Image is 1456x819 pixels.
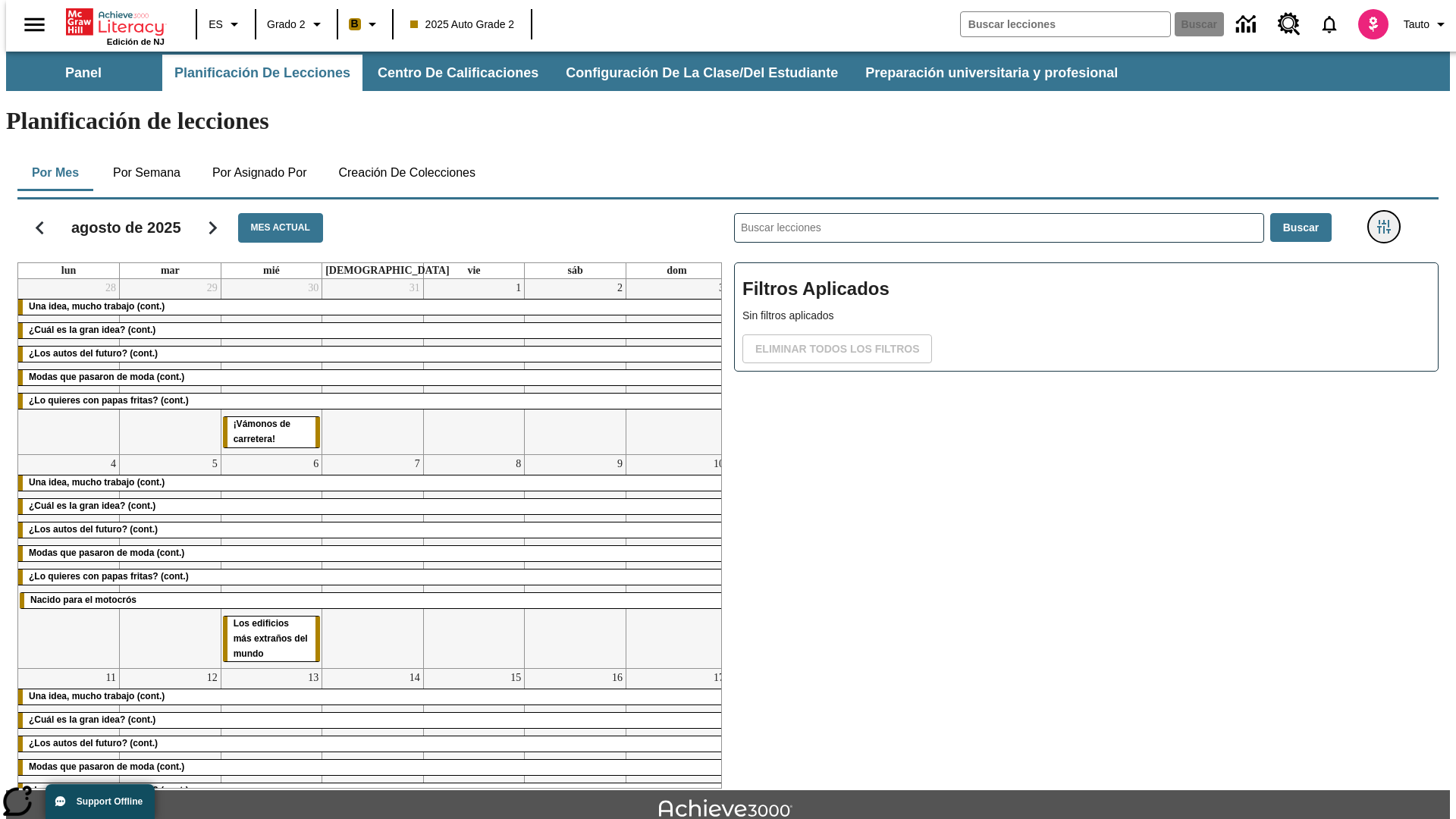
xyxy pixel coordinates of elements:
span: Nacido para el motocrós [30,595,136,605]
button: Configuración de la clase/del estudiante [554,55,850,91]
div: ¿Lo quieres con papas fritas? (cont.) [18,394,727,409]
button: Regresar [20,209,59,247]
button: Preparación universitaria y profesional [853,55,1130,91]
a: viernes [464,263,483,278]
a: Portada [66,7,165,37]
span: ¿Cuál es la gran idea? (cont.) [29,325,155,335]
span: Grado 2 [267,17,306,33]
h2: Filtros Aplicados [742,271,1430,308]
button: Lenguaje: ES, Selecciona un idioma [202,11,250,38]
div: Portada [66,5,165,46]
h1: Planificación de lecciones [6,107,1450,135]
a: 29 de julio de 2025 [204,279,221,297]
div: Una idea, mucho trabajo (cont.) [18,300,727,315]
button: Mes actual [238,213,323,243]
button: Centro de calificaciones [366,55,551,91]
span: ¿Los autos del futuro? (cont.) [29,524,158,535]
a: 16 de agosto de 2025 [609,669,626,687]
button: Por asignado por [200,155,319,191]
button: Creación de colecciones [326,155,488,191]
span: Modas que pasaron de moda (cont.) [29,761,184,772]
td: 31 de julio de 2025 [322,279,424,454]
button: Panel [8,55,159,91]
a: 6 de agosto de 2025 [310,455,322,473]
a: 1 de agosto de 2025 [513,279,524,297]
input: Buscar lecciones [735,214,1263,242]
a: 4 de agosto de 2025 [108,455,119,473]
td: 3 de agosto de 2025 [626,279,727,454]
span: ¿Cuál es la gran idea? (cont.) [29,714,155,725]
div: Subbarra de navegación [6,52,1450,91]
div: Modas que pasaron de moda (cont.) [18,760,727,775]
button: Planificación de lecciones [162,55,362,91]
div: ¿Cuál es la gran idea? (cont.) [18,323,727,338]
td: 28 de julio de 2025 [18,279,120,454]
div: Modas que pasaron de moda (cont.) [18,370,727,385]
a: 30 de julio de 2025 [305,279,322,297]
td: 1 de agosto de 2025 [423,279,525,454]
input: Buscar campo [961,12,1170,36]
td: 2 de agosto de 2025 [525,279,626,454]
span: ¿Lo quieres con papas fritas? (cont.) [29,571,189,582]
a: Centro de recursos, Se abrirá en una pestaña nueva. [1269,4,1310,45]
span: Support Offline [77,796,143,807]
span: 2025 Auto Grade 2 [410,17,515,33]
a: 5 de agosto de 2025 [209,455,221,473]
span: Los edificios más extraños del mundo [234,618,308,659]
span: ¡Vámonos de carretera! [234,419,290,444]
span: Una idea, mucho trabajo (cont.) [29,477,165,488]
span: Tauto [1404,17,1429,33]
div: ¿Los autos del futuro? (cont.) [18,347,727,362]
a: 14 de agosto de 2025 [406,669,423,687]
td: 9 de agosto de 2025 [525,454,626,669]
a: 8 de agosto de 2025 [513,455,524,473]
div: Subbarra de navegación [6,55,1131,91]
td: 30 de julio de 2025 [221,279,322,454]
a: 15 de agosto de 2025 [507,669,524,687]
a: miércoles [260,263,283,278]
div: ¡Vámonos de carretera! [223,417,321,447]
button: Abrir el menú lateral [12,2,57,47]
p: Sin filtros aplicados [742,308,1430,324]
button: Grado: Grado 2, Elige un grado [261,11,332,38]
span: ES [209,17,223,33]
span: Modas que pasaron de moda (cont.) [29,372,184,382]
div: ¿Los autos del futuro? (cont.) [18,522,727,538]
td: 7 de agosto de 2025 [322,454,424,669]
div: Nacido para el motocrós [20,593,726,608]
a: 31 de julio de 2025 [406,279,423,297]
a: 3 de agosto de 2025 [716,279,727,297]
div: Una idea, mucho trabajo (cont.) [18,475,727,491]
span: Edición de NJ [107,37,165,46]
td: 29 de julio de 2025 [120,279,221,454]
span: ¿Los autos del futuro? (cont.) [29,348,158,359]
a: 7 de agosto de 2025 [412,455,423,473]
span: Una idea, mucho trabajo (cont.) [29,691,165,701]
td: 4 de agosto de 2025 [18,454,120,669]
a: 12 de agosto de 2025 [204,669,221,687]
td: 6 de agosto de 2025 [221,454,322,669]
td: 10 de agosto de 2025 [626,454,727,669]
span: Modas que pasaron de moda (cont.) [29,548,184,558]
button: Seguir [193,209,232,247]
span: ¿Los autos del futuro? (cont.) [29,738,158,748]
h2: agosto de 2025 [71,218,181,237]
button: Escoja un nuevo avatar [1349,5,1398,44]
div: Calendario [5,193,722,789]
div: ¿Lo quieres con papas fritas? (cont.) [18,570,727,585]
button: Support Offline [45,784,155,819]
div: ¿Lo quieres con papas fritas? (cont.) [18,783,727,799]
a: 2 de agosto de 2025 [614,279,626,297]
span: ¿Lo quieres con papas fritas? (cont.) [29,395,189,406]
a: martes [158,263,183,278]
a: 13 de agosto de 2025 [305,669,322,687]
div: Modas que pasaron de moda (cont.) [18,546,727,561]
button: Por mes [17,155,93,191]
span: Una idea, mucho trabajo (cont.) [29,301,165,312]
a: domingo [664,263,689,278]
a: lunes [58,263,79,278]
div: ¿Cuál es la gran idea? (cont.) [18,499,727,514]
a: Centro de información [1227,4,1269,45]
button: Buscar [1270,213,1332,243]
button: Perfil/Configuración [1398,11,1456,38]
